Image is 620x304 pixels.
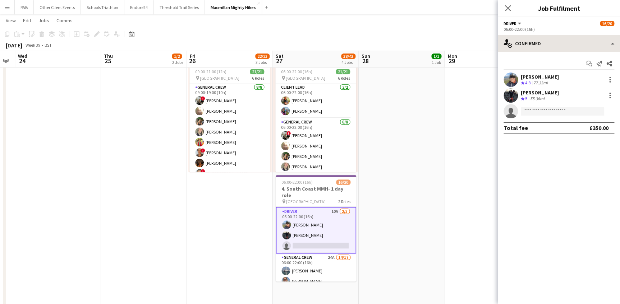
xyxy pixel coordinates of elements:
[336,69,350,74] span: 21/21
[205,0,262,14] button: Macmillan Mighty Hikes
[276,186,356,198] h3: 4. South Coast MMH- 1 day role
[190,53,196,59] span: Fri
[201,148,205,153] span: !
[504,21,522,26] button: Driver
[525,96,527,101] span: 5
[38,17,49,24] span: Jobs
[504,124,528,131] div: Total fee
[189,83,270,181] app-card-role: General Crew8/809:00-19:00 (10h)![PERSON_NAME][PERSON_NAME][PERSON_NAME][PERSON_NAME][PERSON_NAME...
[252,75,264,81] span: 6 Roles
[286,75,325,81] span: [GEOGRAPHIC_DATA]
[362,53,370,59] span: Sun
[104,53,113,59] span: Thu
[23,17,31,24] span: Edit
[281,179,313,185] span: 06:00-22:00 (16h)
[521,74,559,80] div: [PERSON_NAME]
[529,96,546,102] div: 55.36mi
[56,17,73,24] span: Comms
[341,53,355,59] span: 38/43
[195,69,226,74] span: 09:00-21:00 (12h)
[103,57,113,65] span: 25
[200,75,239,81] span: [GEOGRAPHIC_DATA]
[6,17,16,24] span: View
[124,0,154,14] button: Endure24
[360,57,370,65] span: 28
[504,27,614,32] div: 06:00-22:00 (16h)
[36,16,52,25] a: Jobs
[275,83,356,118] app-card-role: Client Lead2/206:00-22:00 (16h)[PERSON_NAME][PERSON_NAME]
[275,118,356,215] app-card-role: General Crew8/806:00-22:00 (16h)![PERSON_NAME][PERSON_NAME][PERSON_NAME][PERSON_NAME]
[446,57,457,65] span: 29
[250,69,264,74] span: 21/21
[447,53,457,59] span: Mon
[338,199,350,204] span: 2 Roles
[525,80,531,85] span: 4.8
[276,53,284,59] span: Sat
[17,57,27,65] span: 24
[189,57,196,65] span: 26
[498,35,620,52] div: Confirmed
[275,66,356,172] app-job-card: 06:00-22:00 (16h)21/21 [GEOGRAPHIC_DATA]6 RolesClient Lead2/206:00-22:00 (16h)[PERSON_NAME][PERSO...
[589,124,608,131] div: £350.00
[45,42,52,48] div: BST
[201,96,205,100] span: !
[6,42,22,49] div: [DATE]
[338,75,350,81] span: 6 Roles
[201,169,205,173] span: !
[15,0,34,14] button: RAB
[18,53,27,59] span: Wed
[532,80,549,86] div: 77.33mi
[255,53,270,59] span: 22/23
[432,60,441,65] div: 1 Job
[54,16,75,25] a: Comms
[286,131,291,135] span: !
[276,175,356,281] app-job-card: 06:00-22:00 (16h)16/204. South Coast MMH- 1 day role [GEOGRAPHIC_DATA]2 RolesDriver10A2/306:00-22...
[275,57,284,65] span: 27
[3,16,19,25] a: View
[286,199,326,204] span: [GEOGRAPHIC_DATA]
[154,0,205,14] button: Threshold Trail Series
[498,4,620,13] h3: Job Fulfilment
[336,179,350,185] span: 16/20
[172,60,183,65] div: 2 Jobs
[600,21,614,26] span: 16/20
[20,16,34,25] a: Edit
[81,0,124,14] button: Schools Triathlon
[521,89,559,96] div: [PERSON_NAME]
[341,60,355,65] div: 4 Jobs
[172,53,182,59] span: 1/2
[34,0,81,14] button: Other Client Events
[504,21,516,26] span: Driver
[281,69,312,74] span: 06:00-22:00 (16h)
[276,207,356,253] app-card-role: Driver10A2/306:00-22:00 (16h)[PERSON_NAME][PERSON_NAME]
[189,66,270,172] app-job-card: 09:00-21:00 (12h)21/21 [GEOGRAPHIC_DATA]6 RolesGeneral Crew8/809:00-19:00 (10h)![PERSON_NAME][PER...
[431,53,441,59] span: 1/1
[256,60,269,65] div: 3 Jobs
[24,42,42,48] span: Week 39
